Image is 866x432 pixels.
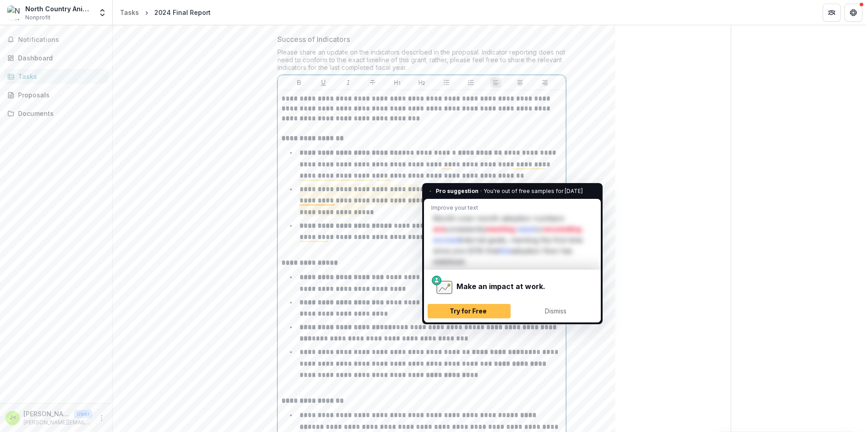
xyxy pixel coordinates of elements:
img: North Country Animal League [7,5,22,20]
button: Bold [294,77,304,88]
button: Align Left [490,77,501,88]
p: [PERSON_NAME] <[PERSON_NAME][EMAIL_ADDRESS][DOMAIN_NAME]> [23,409,70,418]
button: Underline [318,77,329,88]
div: Proposals [18,90,101,100]
div: Please share an update on the indicators described in the proposal. Indicator reporting does not ... [277,48,566,75]
div: Jacques Du Preez <jacques@ncal.com> [9,415,16,421]
button: Heading 2 [416,77,427,88]
span: Nonprofit [25,14,51,22]
p: User [74,410,92,418]
button: Bullet List [441,77,452,88]
button: Partners [823,4,841,22]
button: Align Center [515,77,525,88]
div: Documents [18,109,101,118]
a: Tasks [116,6,143,19]
div: Tasks [18,72,101,81]
button: Align Right [539,77,550,88]
button: Open entity switcher [96,4,109,22]
button: Heading 1 [392,77,403,88]
a: Documents [4,106,109,121]
a: Proposals [4,87,109,102]
p: Success of Indicators [277,34,350,45]
div: 2024 Final Report [154,8,211,17]
button: More [96,413,107,423]
div: Tasks [120,8,139,17]
nav: breadcrumb [116,6,214,19]
a: Tasks [4,69,109,84]
button: Ordered List [465,77,476,88]
button: Italicize [343,77,354,88]
button: Strike [367,77,378,88]
div: Dashboard [18,53,101,63]
span: Notifications [18,36,105,44]
div: North Country Animal League [25,4,92,14]
button: Get Help [844,4,862,22]
button: Notifications [4,32,109,47]
a: Dashboard [4,51,109,65]
p: [PERSON_NAME][EMAIL_ADDRESS][DOMAIN_NAME] [23,418,92,427]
